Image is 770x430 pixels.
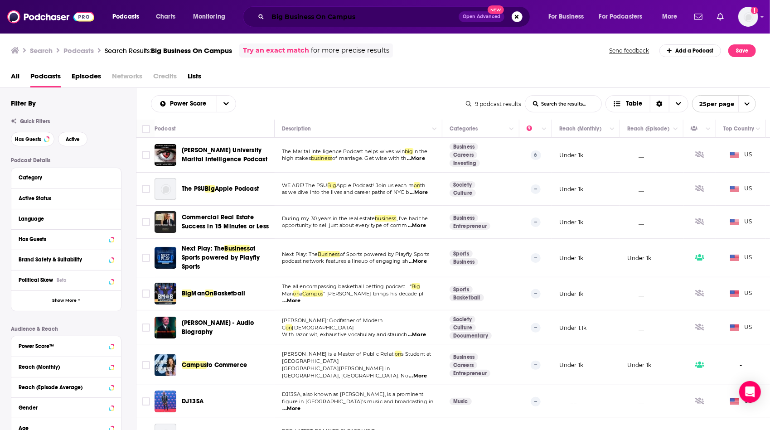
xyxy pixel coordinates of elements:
a: Search Results:Big Business On Campus [105,46,232,55]
img: Campus to Commerce [155,354,176,376]
span: More [662,10,678,23]
p: __ [559,398,576,406]
button: Column Actions [753,124,764,135]
span: Toggle select row [142,254,150,262]
span: Episodes [72,69,101,87]
span: th [420,182,425,188]
button: Active Status [19,193,114,204]
p: Under 1k [559,254,583,262]
span: US [730,150,752,159]
p: Under 1.1k [559,324,587,332]
span: Toggle select row [142,361,150,369]
span: On [205,290,213,297]
span: US [730,289,752,298]
p: Under 1k [559,218,583,226]
span: [PERSON_NAME] is a Master of Public Relati [282,351,395,357]
span: Show More [52,298,77,303]
span: Big [412,283,421,290]
a: DJ13SA [155,391,176,412]
span: Power Score [170,101,209,107]
button: Language [19,213,114,224]
span: DJ13SA [182,397,203,405]
p: -- [531,289,541,298]
span: Big [205,185,215,193]
img: Wifey University Marital Intelligence Podcast [155,144,176,166]
span: to Commerce [207,361,247,369]
span: [PERSON_NAME] University Marital Intelligence Podcast [182,146,267,163]
button: open menu [692,95,756,112]
span: US [730,184,752,193]
span: Monitoring [193,10,225,23]
a: Campusto Commerce [182,361,247,370]
img: User Profile [738,7,758,27]
span: ...More [283,297,301,304]
span: Charts [156,10,175,23]
span: ...More [408,331,426,338]
a: Entrepreneur [450,370,490,377]
span: ...More [410,189,428,196]
button: Send feedback [607,47,652,54]
span: For Business [548,10,584,23]
span: Has Guests [15,137,41,142]
span: The all encompassing basketball betting podcast... “ [282,283,412,290]
p: -- [531,323,541,332]
h2: Choose View [605,95,688,112]
a: Careers [450,362,477,369]
button: Column Actions [539,124,550,135]
span: on [395,351,401,357]
h2: Choose List sort [151,95,236,112]
button: Has Guests [11,132,54,146]
span: Business [318,251,339,257]
span: business [311,155,332,161]
img: Podchaser - Follow, Share and Rate Podcasts [7,8,94,25]
span: Credits [153,69,177,87]
a: Show notifications dropdown [691,9,706,24]
a: Next Play: TheBusinessof Sports powered by Playfly Sports [182,244,271,271]
span: Apple Podcast! Join us each m [336,182,414,188]
span: Toggle select row [142,324,150,332]
a: William F. Buckley - Audio Biography [155,317,176,338]
button: Show profile menu [738,7,758,27]
a: BigManOnBasketball [182,289,245,298]
span: Big Business On Campus [151,46,232,55]
div: Reach (Episode) [627,123,669,134]
div: Open Intercom Messenger [739,381,761,403]
img: The PSU Big Apple Podcast [155,178,176,200]
p: -- [531,253,541,262]
h3: Podcasts [63,46,94,55]
span: Quick Filters [20,118,50,125]
p: Under 1k [559,185,583,193]
span: podcast network features a lineup of engaging sh [282,258,408,264]
span: Open Advanced [463,14,500,19]
div: Has Guests [19,236,106,242]
span: ...More [407,155,425,162]
span: Active [66,137,80,142]
h3: Search [30,46,53,55]
a: Business [450,258,478,266]
img: Big Man On Basketball [155,283,176,304]
p: Under 1k [627,361,651,369]
button: open menu [187,10,237,24]
p: __ [627,185,644,193]
span: high stakes [282,155,311,161]
span: of Sports powered by Playfly Sports [340,251,430,257]
div: Podcast [155,123,176,134]
p: 6 [531,150,541,159]
span: of marriage. Get wise with th [332,155,406,161]
p: Under 1k [559,151,583,159]
a: All [11,69,19,87]
span: s Student at [GEOGRAPHIC_DATA] [282,351,431,364]
a: Charts [150,10,181,24]
button: Show More [11,290,121,311]
button: open menu [656,10,689,24]
span: business [375,215,396,222]
span: Big [182,290,192,297]
div: Has Guests [691,123,703,134]
span: [PERSON_NAME] - Audio Biography [182,319,254,336]
span: Man [192,290,205,297]
a: Business [450,353,478,361]
span: Networks [112,69,142,87]
button: Column Actions [429,124,440,135]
